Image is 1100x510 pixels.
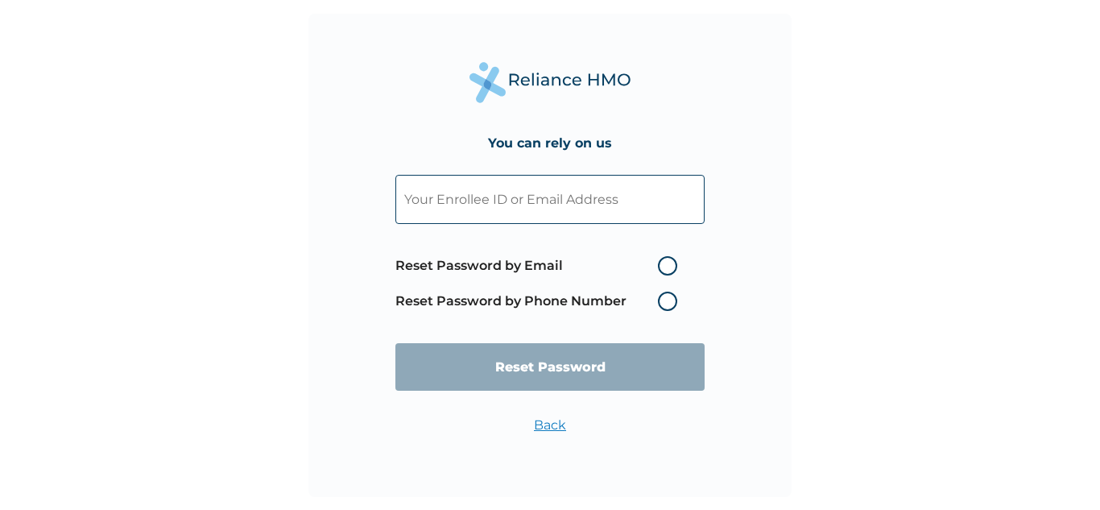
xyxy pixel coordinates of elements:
label: Reset Password by Email [395,256,685,276]
span: Password reset method [395,248,685,319]
a: Back [534,417,566,433]
img: Reliance Health's Logo [469,62,631,103]
h4: You can rely on us [488,135,612,151]
label: Reset Password by Phone Number [395,292,685,311]
input: Reset Password [395,343,705,391]
input: Your Enrollee ID or Email Address [395,175,705,224]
